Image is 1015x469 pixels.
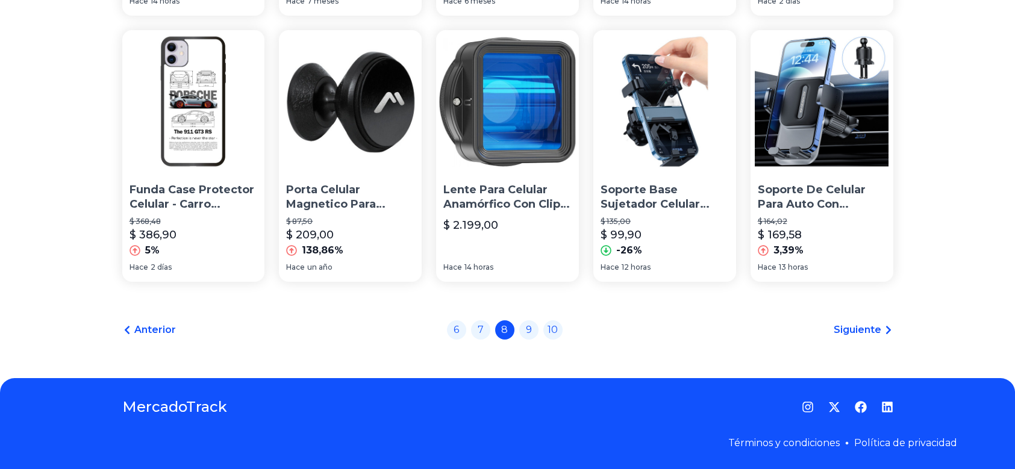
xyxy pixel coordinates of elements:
span: 2 días [151,262,172,272]
p: Soporte Base Sujetador Celular Auto Carro Porta Automovi [601,182,729,213]
img: Soporte De Celular Para Auto Con Ganchos Dobles Más Estables [751,30,893,173]
p: $ 87,50 [286,217,414,226]
a: Soporte De Celular Para Auto Con Ganchos Dobles Más EstablesSoporte De Celular Para Auto Con Ganc... [751,30,893,282]
p: $ 135,00 [601,217,729,226]
a: Siguiente [834,323,893,337]
a: Términos y condiciones [728,437,840,449]
p: Porta Celular Magnetico Para Tablero De Auto Incluye Iman [286,182,414,213]
span: Hace [286,262,305,272]
span: Hace [758,262,776,272]
a: 9 [519,320,539,340]
p: $ 99,90 [601,226,642,243]
p: Soporte De Celular Para Auto Con Ganchos Dobles Más Estables [758,182,886,213]
a: Twitter [828,401,840,413]
span: Hace [601,262,619,272]
span: Anterior [134,323,176,337]
p: Lente Para Celular Anamórfico Con Clips 1.55xt Ulanzi [443,182,572,213]
a: Instagram [802,401,814,413]
span: Siguiente [834,323,881,337]
p: -26% [616,243,642,258]
p: 138,86% [302,243,343,258]
span: Hace [443,262,462,272]
a: LinkedIn [881,401,893,413]
a: Lente Para Celular Anamórfico Con Clips 1.55xt UlanziLente Para Celular Anamórfico Con Clips 1.55... [436,30,579,282]
p: $ 368,48 [130,217,258,226]
p: $ 164,02 [758,217,886,226]
a: Política de privacidad [854,437,957,449]
a: Soporte Base Sujetador Celular Auto Carro Porta AutomoviSoporte Base Sujetador Celular Auto Carro... [593,30,736,282]
a: 10 [543,320,563,340]
a: Facebook [855,401,867,413]
p: 3,39% [773,243,804,258]
p: 5% [145,243,160,258]
a: MercadoTrack [122,397,227,417]
img: Porta Celular Magnetico Para Tablero De Auto Incluye Iman [279,30,422,173]
span: 14 horas [464,262,493,272]
a: Anterior [122,323,176,337]
a: 7 [471,320,490,340]
a: Funda Case Protector Celular - Carro Porsche 911 Gt3 RsFunda Case Protector Celular - Carro Porsc... [122,30,265,282]
img: Funda Case Protector Celular - Carro Porsche 911 Gt3 Rs [122,30,265,173]
img: Lente Para Celular Anamórfico Con Clips 1.55xt Ulanzi [436,30,579,173]
p: $ 2.199,00 [443,217,498,234]
span: un año [307,262,333,272]
a: 6 [447,320,466,340]
p: $ 169,58 [758,226,802,243]
span: 12 horas [622,262,651,272]
p: Funda Case Protector Celular - Carro Porsche 911 Gt3 Rs [130,182,258,213]
span: 13 horas [779,262,808,272]
img: Soporte Base Sujetador Celular Auto Carro Porta Automovi [593,30,736,173]
p: $ 209,00 [286,226,334,243]
a: Porta Celular Magnetico Para Tablero De Auto Incluye ImanPorta Celular Magnetico Para Tablero De ... [279,30,422,282]
span: Hace [130,262,148,272]
p: $ 386,90 [130,226,176,243]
